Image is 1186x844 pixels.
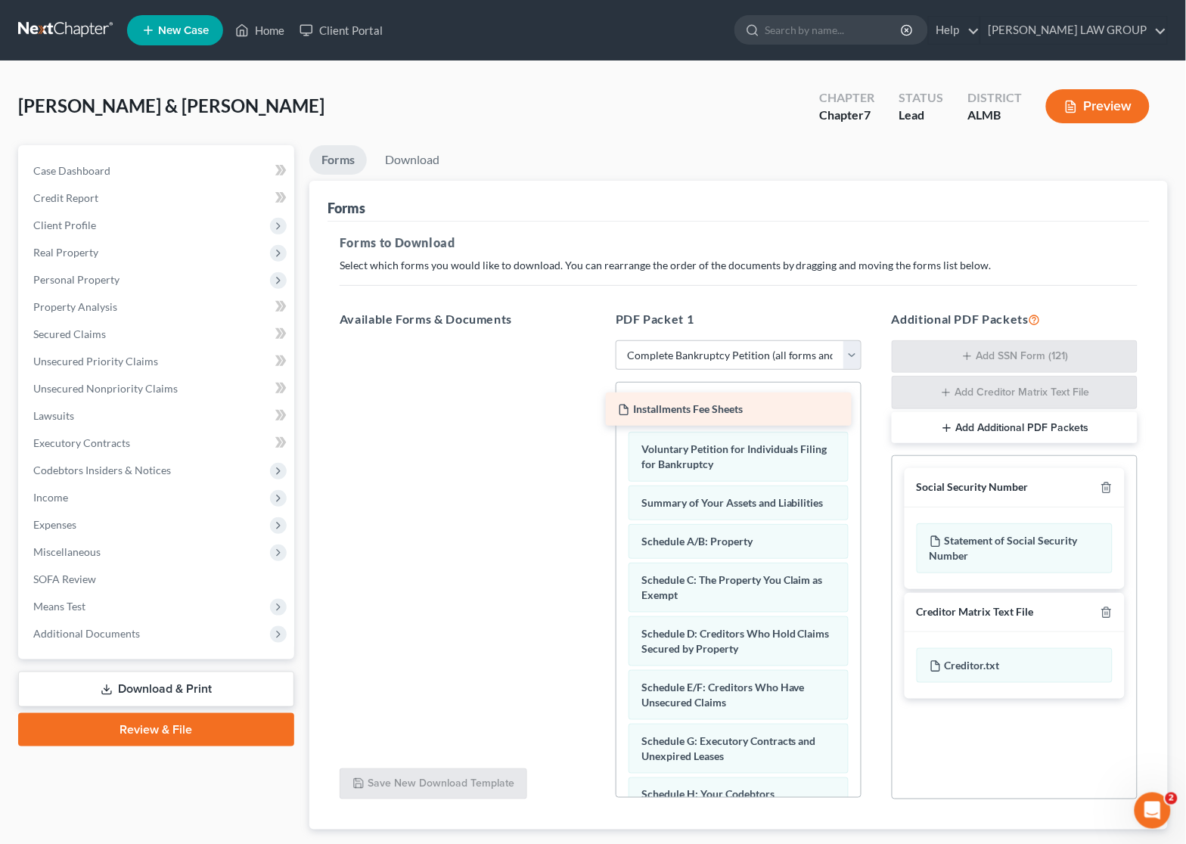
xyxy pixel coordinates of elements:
[18,672,294,707] a: Download & Print
[340,234,1138,252] h5: Forms to Download
[18,95,324,116] span: [PERSON_NAME] & [PERSON_NAME]
[21,321,294,348] a: Secured Claims
[33,300,117,313] span: Property Analysis
[641,442,827,470] span: Voluntary Petition for Individuals Filing for Bankruptcy
[309,145,367,175] a: Forms
[1166,793,1178,805] span: 2
[864,107,871,122] span: 7
[328,199,365,217] div: Forms
[899,89,943,107] div: Status
[21,402,294,430] a: Lawsuits
[917,523,1113,573] div: Statement of Social Security Number
[33,464,171,476] span: Codebtors Insiders & Notices
[917,648,1113,683] div: Creditor.txt
[158,25,209,36] span: New Case
[33,436,130,449] span: Executory Contracts
[33,518,76,531] span: Expenses
[33,327,106,340] span: Secured Claims
[21,375,294,402] a: Unsecured Nonpriority Claims
[340,258,1138,273] p: Select which forms you would like to download. You can rearrange the order of the documents by dr...
[641,496,824,509] span: Summary of Your Assets and Liabilities
[21,566,294,593] a: SOFA Review
[892,412,1138,444] button: Add Additional PDF Packets
[641,627,830,655] span: Schedule D: Creditors Who Hold Claims Secured by Property
[1135,793,1171,829] iframe: Intercom live chat
[373,145,452,175] a: Download
[33,491,68,504] span: Income
[819,89,874,107] div: Chapter
[33,627,140,640] span: Additional Documents
[929,17,980,44] a: Help
[967,89,1022,107] div: District
[18,713,294,746] a: Review & File
[33,355,158,368] span: Unsecured Priority Claims
[641,734,816,762] span: Schedule G: Executory Contracts and Unexpired Leases
[917,605,1034,619] div: Creditor Matrix Text File
[33,273,120,286] span: Personal Property
[33,191,98,204] span: Credit Report
[340,310,585,328] h5: Available Forms & Documents
[33,246,98,259] span: Real Property
[899,107,943,124] div: Lead
[641,573,823,601] span: Schedule C: The Property You Claim as Exempt
[917,480,1029,495] div: Social Security Number
[21,348,294,375] a: Unsecured Priority Claims
[616,310,862,328] h5: PDF Packet 1
[33,409,74,422] span: Lawsuits
[892,376,1138,409] button: Add Creditor Matrix Text File
[21,430,294,457] a: Executory Contracts
[892,340,1138,374] button: Add SSN Form (121)
[33,545,101,558] span: Miscellaneous
[228,17,292,44] a: Home
[21,185,294,212] a: Credit Report
[21,293,294,321] a: Property Analysis
[33,164,110,177] span: Case Dashboard
[819,107,874,124] div: Chapter
[340,768,527,800] button: Save New Download Template
[967,107,1022,124] div: ALMB
[33,219,96,231] span: Client Profile
[633,402,743,415] span: Installments Fee Sheets
[21,157,294,185] a: Case Dashboard
[641,681,805,709] span: Schedule E/F: Creditors Who Have Unsecured Claims
[981,17,1167,44] a: [PERSON_NAME] LAW GROUP
[33,572,96,585] span: SOFA Review
[641,788,775,801] span: Schedule H: Your Codebtors
[33,600,85,613] span: Means Test
[33,382,178,395] span: Unsecured Nonpriority Claims
[892,310,1138,328] h5: Additional PDF Packets
[292,17,390,44] a: Client Portal
[765,16,903,44] input: Search by name...
[641,535,753,548] span: Schedule A/B: Property
[1046,89,1150,123] button: Preview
